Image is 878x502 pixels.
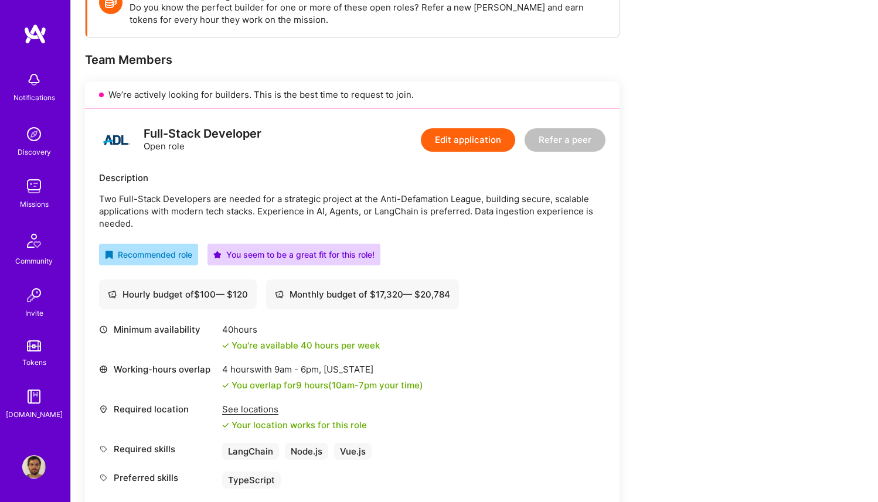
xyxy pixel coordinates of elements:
[144,128,261,140] div: Full-Stack Developer
[85,52,620,67] div: Team Members
[99,403,216,415] div: Required location
[222,419,367,431] div: Your location works for this role
[99,325,108,334] i: icon Clock
[23,23,47,45] img: logo
[285,443,328,460] div: Node.js
[222,342,229,349] i: icon Check
[27,340,41,351] img: tokens
[105,248,192,261] div: Recommended role
[99,172,605,184] div: Description
[99,445,108,453] i: icon Tag
[222,363,423,375] div: 4 hours with [US_STATE]
[22,68,46,91] img: bell
[85,81,620,108] div: We’re actively looking for builders. This is the best time to request to join.
[222,323,380,336] div: 40 hours
[525,128,605,152] button: Refer a peer
[99,193,605,230] p: Two Full-Stack Developers are needed for a strategic project at the Anti-Defamation League, build...
[22,385,46,408] img: guide book
[222,472,281,489] div: TypeScript
[13,91,55,104] div: Notifications
[105,251,113,259] i: icon RecommendedBadge
[22,455,46,479] img: User Avatar
[421,128,515,152] button: Edit application
[272,364,324,375] span: 9am - 6pm ,
[20,227,48,255] img: Community
[108,288,248,300] div: Hourly budget of $ 100 — $ 120
[99,323,216,336] div: Minimum availability
[275,290,284,299] i: icon Cash
[99,363,216,375] div: Working-hours overlap
[22,284,46,307] img: Invite
[213,251,222,259] i: icon PurpleStar
[20,198,49,210] div: Missions
[332,380,377,391] span: 10am - 7pm
[334,443,372,460] div: Vue.js
[222,382,229,389] i: icon Check
[6,408,63,421] div: [DOMAIN_NAME]
[99,405,108,414] i: icon Location
[22,175,46,198] img: teamwork
[99,443,216,455] div: Required skills
[19,455,49,479] a: User Avatar
[275,288,450,300] div: Monthly budget of $ 17,320 — $ 20,784
[25,307,43,319] div: Invite
[22,122,46,146] img: discovery
[22,356,46,368] div: Tokens
[222,443,279,460] div: LangChain
[99,473,108,482] i: icon Tag
[108,290,117,299] i: icon Cash
[99,365,108,374] i: icon World
[222,339,380,351] div: You're available 40 hours per week
[130,1,607,26] p: Do you know the perfect builder for one or more of these open roles? Refer a new [PERSON_NAME] an...
[15,255,53,267] div: Community
[99,122,134,158] img: logo
[232,379,423,391] div: You overlap for 9 hours ( your time)
[99,472,216,484] div: Preferred skills
[18,146,51,158] div: Discovery
[222,422,229,429] i: icon Check
[213,248,375,261] div: You seem to be a great fit for this role!
[144,128,261,152] div: Open role
[222,403,367,415] div: See locations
